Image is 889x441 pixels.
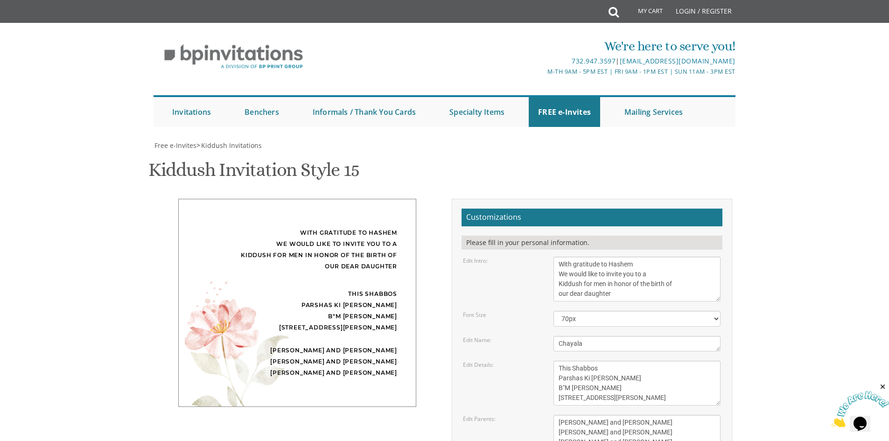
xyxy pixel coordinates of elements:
[197,227,397,272] div: With gratitude to Hashem We would like to invite you to a Kiddush for men in honor of the birth o...
[348,37,735,56] div: We're here to serve you!
[348,56,735,67] div: |
[197,345,397,378] div: [PERSON_NAME] and [PERSON_NAME] [PERSON_NAME] and [PERSON_NAME] [PERSON_NAME] and [PERSON_NAME]
[154,141,196,150] a: Free e-Invites
[196,141,262,150] span: >
[618,1,669,24] a: My Cart
[163,97,220,127] a: Invitations
[529,97,600,127] a: FREE e-Invites
[201,141,262,150] span: Kiddush Invitations
[620,56,735,65] a: [EMAIL_ADDRESS][DOMAIN_NAME]
[463,257,488,265] label: Edit Intro:
[200,141,262,150] a: Kiddush Invitations
[154,37,314,76] img: BP Invitation Loft
[572,56,616,65] a: 732.947.3597
[553,257,721,301] textarea: With gratitude to Hashem We would like to invite you to the kiddush in honor of the birth of our ...
[154,141,196,150] span: Free e-Invites
[462,209,722,226] h2: Customizations
[148,160,359,187] h1: Kiddush Invitation Style 15
[440,97,514,127] a: Specialty Items
[463,336,491,344] label: Edit Name:
[197,288,397,333] div: This Shabbos Parshas Ki [PERSON_NAME] B"M [PERSON_NAME] [STREET_ADDRESS][PERSON_NAME]
[463,415,496,423] label: Edit Parents:
[463,311,486,319] label: Font Size
[303,97,425,127] a: Informals / Thank You Cards
[553,336,721,351] textarea: Chayala
[348,67,735,77] div: M-Th 9am - 5pm EST | Fri 9am - 1pm EST | Sun 11am - 3pm EST
[831,383,889,427] iframe: chat widget
[553,361,721,406] textarea: This Shabbos Parshas Shelach at our home [STREET_ADDRESS]
[463,361,494,369] label: Edit Details:
[235,97,288,127] a: Benchers
[462,236,722,250] div: Please fill in your personal information.
[615,97,692,127] a: Mailing Services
